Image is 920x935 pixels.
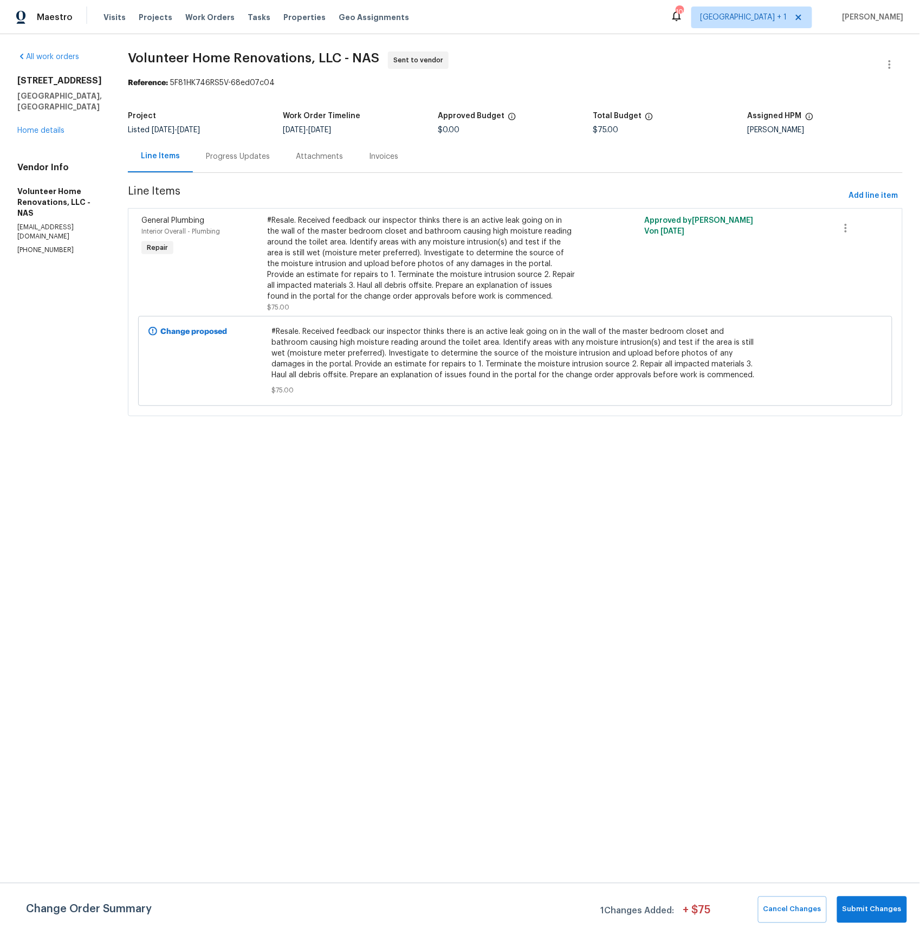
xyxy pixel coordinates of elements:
[177,126,200,134] span: [DATE]
[272,326,759,381] span: #Resale. Received feedback our inspector thinks there is an active leak going on in the wall of t...
[369,151,398,162] div: Invoices
[17,223,102,241] p: [EMAIL_ADDRESS][DOMAIN_NAME]
[17,75,102,86] h2: [STREET_ADDRESS]
[17,91,102,112] h5: [GEOGRAPHIC_DATA], [GEOGRAPHIC_DATA]
[267,304,289,311] span: $75.00
[676,7,683,17] div: 109
[645,112,653,126] span: The total cost of line items that have been proposed by Opendoor. This sum includes line items th...
[393,55,448,66] span: Sent to vendor
[37,12,73,23] span: Maestro
[438,112,504,120] h5: Approved Budget
[128,186,845,206] span: Line Items
[805,112,814,126] span: The hpm assigned to this work order.
[128,126,200,134] span: Listed
[17,162,102,173] h4: Vendor Info
[339,12,409,23] span: Geo Assignments
[17,186,102,218] h5: Volunteer Home Renovations, LLC - NAS
[128,112,156,120] h5: Project
[283,112,360,120] h5: Work Order Timeline
[267,215,575,302] div: #Resale. Received feedback our inspector thinks there is an active leak going on in the wall of t...
[128,51,379,65] span: Volunteer Home Renovations, LLC - NAS
[206,151,270,162] div: Progress Updates
[593,112,642,120] h5: Total Budget
[103,12,126,23] span: Visits
[296,151,343,162] div: Attachments
[283,126,331,134] span: -
[644,217,754,235] span: Approved by [PERSON_NAME] V on
[849,189,898,203] span: Add line item
[283,126,306,134] span: [DATE]
[248,14,270,21] span: Tasks
[593,126,618,134] span: $75.00
[141,228,220,235] span: Interior Overall - Plumbing
[508,112,516,126] span: The total cost of line items that have been approved by both Opendoor and the Trade Partner. This...
[17,246,102,255] p: [PHONE_NUMBER]
[660,228,685,235] span: [DATE]
[272,385,759,396] span: $75.00
[185,12,235,23] span: Work Orders
[838,12,904,23] span: [PERSON_NAME]
[748,112,802,120] h5: Assigned HPM
[701,12,787,23] span: [GEOGRAPHIC_DATA] + 1
[17,53,79,61] a: All work orders
[152,126,200,134] span: -
[139,12,172,23] span: Projects
[283,12,326,23] span: Properties
[128,78,903,88] div: 5F81HK746RS5V-68ed07c04
[142,242,172,253] span: Repair
[160,328,227,336] b: Change proposed
[438,126,459,134] span: $0.00
[152,126,174,134] span: [DATE]
[128,79,168,87] b: Reference:
[748,126,903,134] div: [PERSON_NAME]
[141,151,180,162] div: Line Items
[17,127,64,134] a: Home details
[308,126,331,134] span: [DATE]
[845,186,903,206] button: Add line item
[141,217,204,224] span: General Plumbing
